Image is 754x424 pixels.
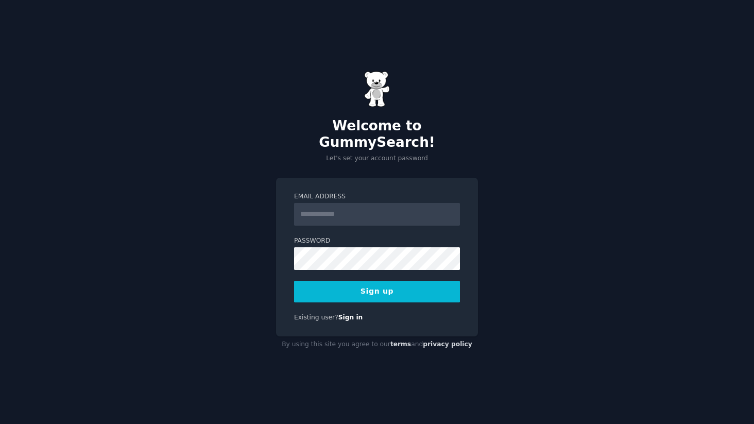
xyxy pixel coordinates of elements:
label: Email Address [294,192,460,201]
img: Gummy Bear [364,71,390,107]
span: Existing user? [294,314,338,321]
p: Let's set your account password [276,154,478,163]
a: privacy policy [423,341,472,348]
a: terms [390,341,411,348]
div: By using this site you agree to our and [276,336,478,353]
a: Sign in [338,314,363,321]
button: Sign up [294,281,460,302]
h2: Welcome to GummySearch! [276,118,478,150]
label: Password [294,236,460,246]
